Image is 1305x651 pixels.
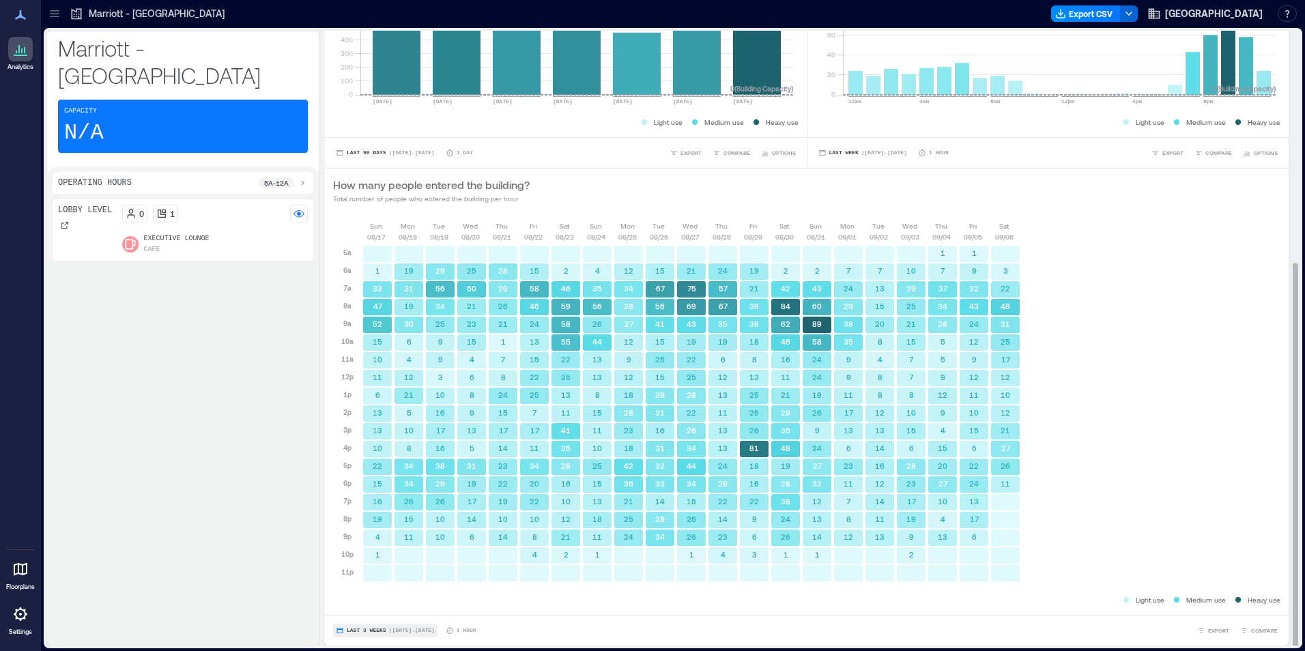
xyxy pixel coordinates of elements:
text: 27 [625,319,634,328]
text: 11 [373,373,382,381]
text: 6 [375,390,380,399]
text: 35 [844,337,853,346]
text: 8 [878,373,883,381]
text: 4 [470,355,474,364]
text: 24 [969,319,979,328]
tspan: 0 [349,90,353,98]
tspan: 20 [827,70,835,78]
text: 28 [624,302,633,310]
text: 43 [812,284,822,293]
text: 25 [655,355,665,364]
tspan: 300 [341,49,353,57]
text: 35 [592,284,602,293]
text: 20 [875,319,885,328]
text: 24 [718,266,728,275]
p: 09/03 [901,231,919,242]
text: 26 [498,302,508,310]
text: 9 [972,355,977,364]
text: 75 [687,284,696,293]
text: [DATE] [553,98,573,104]
text: 4 [878,355,883,364]
text: 18 [749,337,759,346]
button: Export CSV [1051,5,1121,22]
text: 58 [561,319,571,328]
text: 34 [624,284,633,293]
text: 48 [1001,302,1010,310]
p: Cafe [144,244,160,255]
text: 25 [687,373,696,381]
p: Wed [463,220,478,231]
text: 13 [530,337,539,346]
p: 08/20 [461,231,480,242]
p: 08/21 [493,231,511,242]
text: 15 [655,337,665,346]
text: 46 [530,302,539,310]
text: 18 [624,390,633,399]
p: 08/29 [744,231,762,242]
p: 1p [343,389,352,400]
text: 21 [467,302,476,310]
p: Light use [1136,117,1164,128]
text: 46 [561,284,571,293]
text: 29 [906,284,916,293]
text: 31 [1001,319,1010,328]
p: 08/25 [618,231,637,242]
p: Tue [872,220,885,231]
text: 43 [687,319,696,328]
text: 35 [718,319,728,328]
text: 8 [470,390,474,399]
text: 11 [561,408,571,417]
span: COMPARE [1251,626,1278,635]
button: Last Week |[DATE]-[DATE] [816,146,910,160]
text: 22 [561,355,571,364]
text: 5 [941,355,945,364]
text: 21 [781,390,790,399]
p: Tue [433,220,445,231]
p: Wed [902,220,917,231]
text: 11 [844,390,853,399]
p: Fri [749,220,757,231]
text: 2 [784,266,788,275]
a: Settings [4,598,37,640]
text: 19 [404,302,414,310]
text: 15 [655,373,665,381]
text: 60 [812,302,822,310]
button: COMPARE [710,146,753,160]
text: 9 [438,355,443,364]
p: Heavy use [766,117,799,128]
p: 1 Day [457,149,473,157]
p: Sun [370,220,382,231]
text: 31 [404,284,414,293]
text: 8 [909,390,914,399]
text: 1 [375,266,380,275]
tspan: 0 [831,90,835,98]
text: 13 [373,408,382,417]
p: 08/26 [650,231,668,242]
p: Fri [530,220,537,231]
text: 15 [373,337,382,346]
p: Floorplans [6,583,35,591]
p: 08/24 [587,231,605,242]
text: 1 [501,337,506,346]
text: 12 [969,337,979,346]
text: 42 [781,284,790,293]
text: 25 [435,319,445,328]
text: 25 [467,266,476,275]
text: 22 [687,355,696,364]
span: OPTIONS [1254,149,1278,157]
p: Heavy use [1248,117,1280,128]
text: 10 [906,266,916,275]
text: 84 [781,302,790,310]
p: Sat [779,220,789,231]
p: 08/18 [399,231,417,242]
p: Sat [560,220,569,231]
text: 10 [373,355,382,364]
text: 21 [906,319,916,328]
text: 29 [655,390,665,399]
text: 32 [969,284,979,293]
p: Marriott - [GEOGRAPHIC_DATA] [89,7,225,20]
p: 09/01 [838,231,857,242]
text: 69 [687,302,696,310]
text: 38 [749,319,759,328]
p: 2p [343,407,352,418]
